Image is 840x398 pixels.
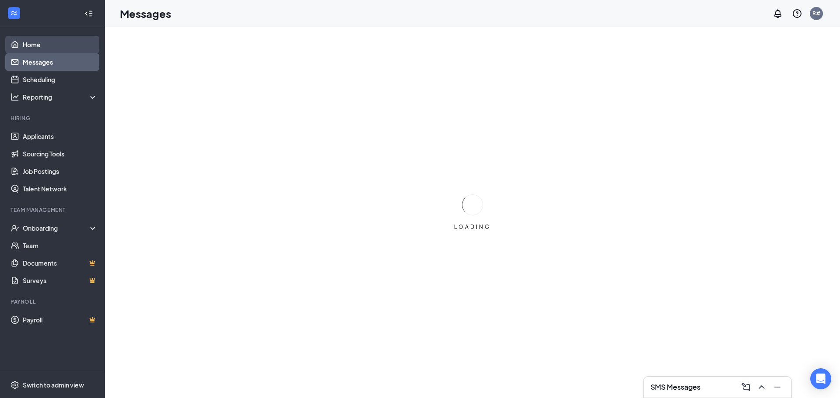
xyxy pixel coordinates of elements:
[810,368,831,389] div: Open Intercom Messenger
[23,311,98,329] a: PayrollCrown
[451,223,494,231] div: LOADING
[23,381,84,389] div: Switch to admin view
[10,381,19,389] svg: Settings
[773,8,783,19] svg: Notifications
[23,53,98,71] a: Messages
[770,380,784,394] button: Minimize
[23,145,98,163] a: Sourcing Tools
[10,9,18,17] svg: WorkstreamLogo
[10,298,96,305] div: Payroll
[651,382,700,392] h3: SMS Messages
[755,380,769,394] button: ChevronUp
[23,254,98,272] a: DocumentsCrown
[792,8,802,19] svg: QuestionInfo
[23,93,98,101] div: Reporting
[10,206,96,214] div: Team Management
[772,382,783,392] svg: Minimize
[23,36,98,53] a: Home
[84,9,93,18] svg: Collapse
[23,272,98,289] a: SurveysCrown
[23,163,98,180] a: Job Postings
[23,180,98,197] a: Talent Network
[741,382,751,392] svg: ComposeMessage
[23,71,98,88] a: Scheduling
[120,6,171,21] h1: Messages
[10,93,19,101] svg: Analysis
[23,128,98,145] a: Applicants
[23,224,90,232] div: Onboarding
[739,380,753,394] button: ComposeMessage
[23,237,98,254] a: Team
[756,382,767,392] svg: ChevronUp
[10,114,96,122] div: Hiring
[812,10,820,17] div: R#
[10,224,19,232] svg: UserCheck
